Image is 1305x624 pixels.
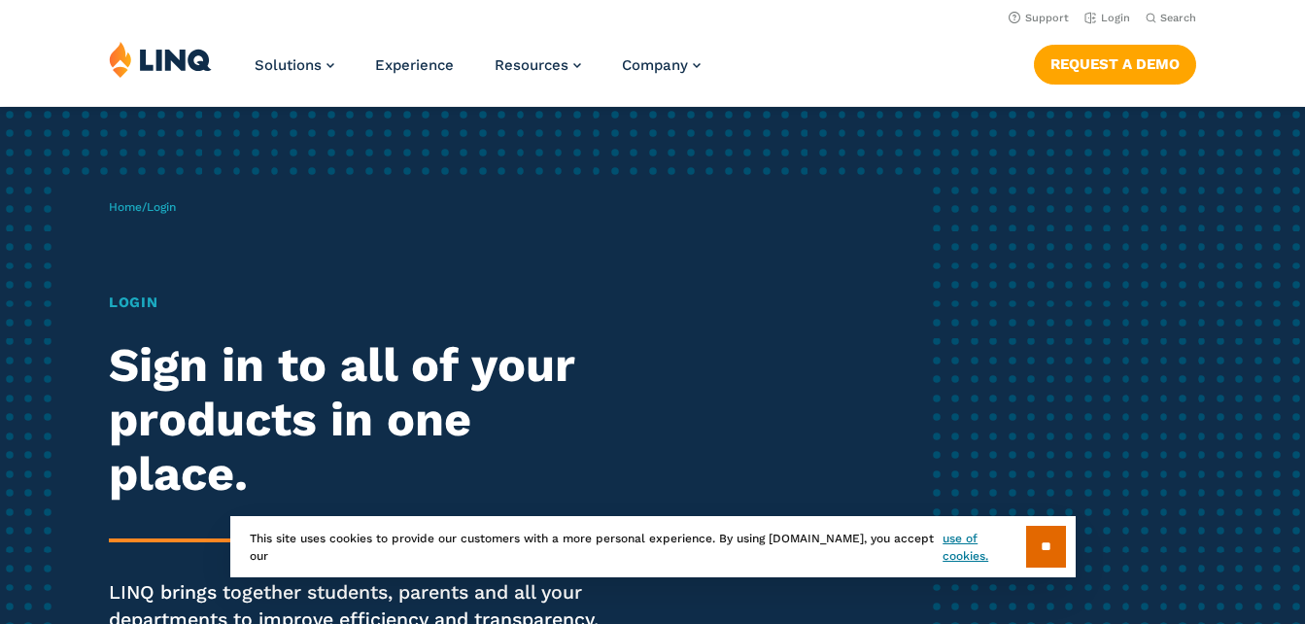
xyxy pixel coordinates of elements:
[147,200,176,214] span: Login
[109,292,611,313] h1: Login
[495,56,581,74] a: Resources
[1009,12,1069,24] a: Support
[109,200,176,214] span: /
[255,41,701,105] nav: Primary Navigation
[943,530,1025,565] a: use of cookies.
[1084,12,1130,24] a: Login
[255,56,322,74] span: Solutions
[622,56,688,74] span: Company
[1034,41,1196,84] nav: Button Navigation
[230,516,1076,577] div: This site uses cookies to provide our customers with a more personal experience. By using [DOMAIN...
[109,338,611,501] h2: Sign in to all of your products in one place.
[1146,11,1196,25] button: Open Search Bar
[622,56,701,74] a: Company
[1160,12,1196,24] span: Search
[1034,45,1196,84] a: Request a Demo
[109,200,142,214] a: Home
[495,56,568,74] span: Resources
[109,41,212,78] img: LINQ | K‑12 Software
[255,56,334,74] a: Solutions
[375,56,454,74] a: Experience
